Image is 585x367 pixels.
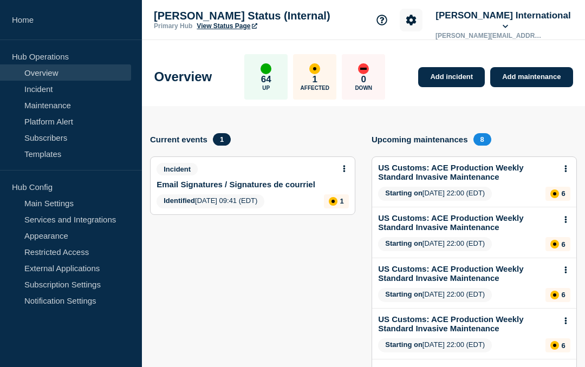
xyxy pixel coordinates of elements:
[550,189,559,198] div: affected
[378,264,556,283] a: US Customs: ACE Production Weekly Standard Invasive Maintenance
[550,240,559,248] div: affected
[378,163,556,181] a: US Customs: ACE Production Weekly Standard Invasive Maintenance
[361,74,366,85] p: 0
[261,74,271,85] p: 64
[550,291,559,299] div: affected
[561,240,565,248] p: 6
[418,67,485,87] a: Add incident
[157,163,198,175] span: Incident
[378,213,556,232] a: US Customs: ACE Production Weekly Standard Invasive Maintenance
[378,338,492,352] span: [DATE] 22:00 (EDT)
[550,341,559,350] div: affected
[197,22,257,30] a: View Status Page
[309,63,320,74] div: affected
[301,85,329,91] p: Affected
[372,135,468,144] h4: Upcoming maintenances
[385,340,422,349] span: Starting on
[262,85,270,91] p: Up
[385,290,422,298] span: Starting on
[378,187,492,201] span: [DATE] 22:00 (EDT)
[154,10,370,22] p: [PERSON_NAME] Status (Internal)
[378,314,556,333] a: US Customs: ACE Production Weekly Standard Invasive Maintenance
[340,197,343,205] p: 1
[154,22,192,30] p: Primary Hub
[400,9,422,31] button: Account settings
[157,194,264,208] span: [DATE] 09:41 (EDT)
[355,85,372,91] p: Down
[370,9,393,31] button: Support
[154,69,212,84] h1: Overview
[261,63,271,74] div: up
[313,74,317,85] p: 1
[358,63,369,74] div: down
[157,180,315,189] a: Email Signatures / Signatures de courriel
[329,197,337,206] div: affected
[213,133,231,146] span: 1
[561,342,565,350] p: 6
[561,189,565,198] p: 6
[378,237,492,251] span: [DATE] 22:00 (EDT)
[473,133,491,146] span: 8
[150,135,207,144] h4: Current events
[385,189,422,197] span: Starting on
[433,10,573,32] button: [PERSON_NAME] International
[378,288,492,302] span: [DATE] 22:00 (EDT)
[385,239,422,247] span: Starting on
[164,196,195,205] span: Identified
[561,291,565,299] p: 6
[490,67,573,87] a: Add maintenance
